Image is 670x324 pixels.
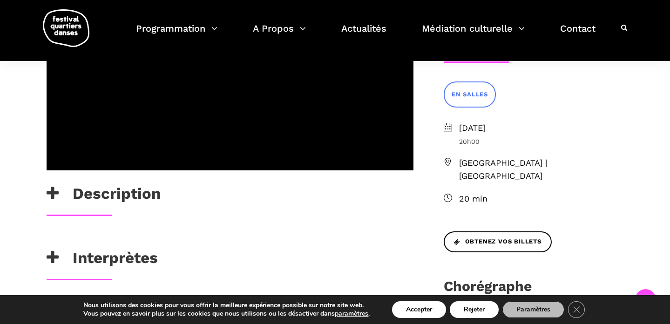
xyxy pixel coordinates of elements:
h3: Chorégraphe [444,278,532,301]
button: paramètres [335,310,368,318]
span: 20 min [459,192,624,206]
p: Nous utilisons des cookies pour vous offrir la meilleure expérience possible sur notre site web. [83,301,370,310]
a: Obtenez vos billets [444,231,552,252]
span: [DATE] [459,121,624,135]
a: Actualités [341,20,386,48]
a: A Propos [253,20,306,48]
p: Vous pouvez en savoir plus sur les cookies que nous utilisons ou les désactiver dans . [83,310,370,318]
span: Obtenez vos billets [454,237,541,247]
span: [GEOGRAPHIC_DATA] | [GEOGRAPHIC_DATA] [459,156,624,183]
a: Programmation [136,20,217,48]
a: EN SALLES [444,81,496,107]
img: logo-fqd-med [43,9,89,47]
button: Close GDPR Cookie Banner [568,301,585,318]
a: Contact [560,20,596,48]
button: Rejeter [450,301,499,318]
h3: Interprètes [47,249,158,272]
span: EN SALLES [452,90,488,100]
button: Accepter [392,301,446,318]
span: 20h00 [459,136,624,147]
a: Médiation culturelle [422,20,525,48]
button: Paramètres [502,301,564,318]
h3: Description [47,184,161,208]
